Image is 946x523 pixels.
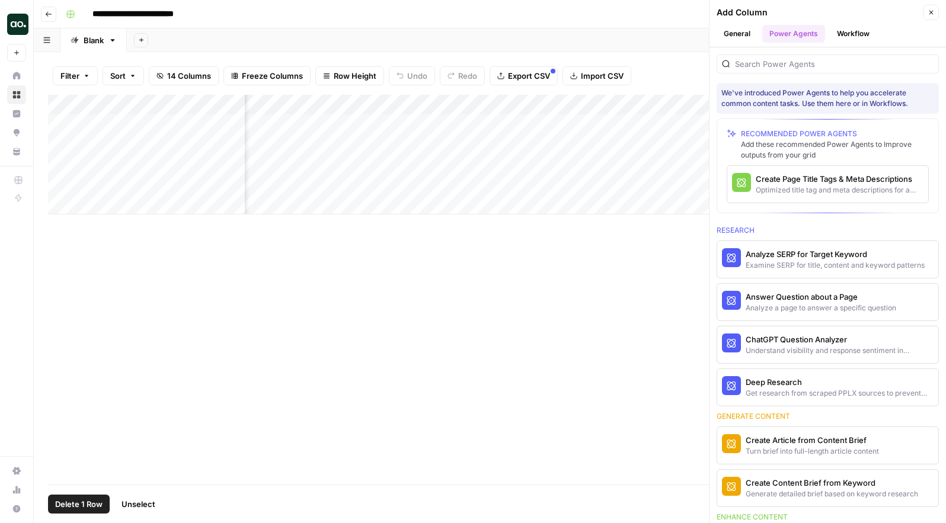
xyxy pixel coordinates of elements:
[407,70,427,82] span: Undo
[242,70,303,82] span: Freeze Columns
[717,411,939,422] div: Generate content
[103,66,144,85] button: Sort
[581,70,624,82] span: Import CSV
[110,70,126,82] span: Sort
[167,70,211,82] span: 14 Columns
[7,66,26,85] a: Home
[223,66,311,85] button: Freeze Columns
[122,498,155,510] span: Unselect
[762,25,825,43] button: Power Agents
[746,489,918,499] div: Generate detailed brief based on keyword research
[746,388,934,399] div: Get research from scraped PPLX sources to prevent source hallucination
[727,166,928,203] button: Create Page Title Tags & Meta DescriptionsOptimized title tag and meta descriptions for a page
[7,123,26,142] a: Opportunities
[389,66,435,85] button: Undo
[114,495,162,514] button: Unselect
[563,66,631,85] button: Import CSV
[458,70,477,82] span: Redo
[149,66,219,85] button: 14 Columns
[717,25,758,43] button: General
[741,129,929,139] div: Recommended Power Agents
[746,260,925,271] div: Examine SERP for title, content and keyword patterns
[48,495,110,514] button: Delete 1 Row
[746,345,934,356] div: Understand visibility and response sentiment in ChatGPT
[7,480,26,499] a: Usage
[717,326,938,363] button: ChatGPT Question AnalyzerUnderstand visibility and response sentiment in ChatGPT
[7,104,26,123] a: Insights
[490,66,558,85] button: Export CSV
[717,225,939,236] div: Research
[717,470,938,506] button: Create Content Brief from KeywordGenerate detailed brief based on keyword research
[717,512,939,522] div: Enhance content
[717,369,938,406] button: Deep ResearchGet research from scraped PPLX sources to prevent source hallucination
[7,85,26,104] a: Browse
[7,461,26,480] a: Settings
[746,291,896,303] div: Answer Question about a Page
[7,14,28,35] img: AirOps Logo
[55,498,103,510] span: Delete 1 Row
[746,248,925,260] div: Analyze SERP for Target Keyword
[756,185,923,195] div: Optimized title tag and meta descriptions for a page
[735,58,934,70] input: Search Power Agents
[84,34,104,46] div: Blank
[741,139,929,161] div: Add these recommended Power Agents to Improve outputs from your grid
[7,9,26,39] button: Workspace: AirOps
[746,303,896,313] div: Analyze a page to answer a specific question
[60,70,79,82] span: Filter
[717,241,938,278] button: Analyze SERP for Target KeywordExamine SERP for title, content and keyword patterns
[746,446,879,457] div: Turn brief into full-length article content
[508,70,550,82] span: Export CSV
[7,499,26,518] button: Help + Support
[717,284,938,320] button: Answer Question about a PageAnalyze a page to answer a specific question
[440,66,485,85] button: Redo
[53,66,98,85] button: Filter
[334,70,376,82] span: Row Height
[756,173,923,185] div: Create Page Title Tags & Meta Descriptions
[746,333,934,345] div: ChatGPT Question Analyzer
[717,427,938,464] button: Create Article from Content BriefTurn brief into full-length article content
[746,434,879,446] div: Create Article from Content Brief
[830,25,877,43] button: Workflow
[315,66,384,85] button: Row Height
[721,88,934,109] div: We've introduced Power Agents to help you accelerate common content tasks. Use them here or in Wo...
[60,28,127,52] a: Blank
[7,142,26,161] a: Your Data
[746,477,918,489] div: Create Content Brief from Keyword
[746,376,934,388] div: Deep Research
